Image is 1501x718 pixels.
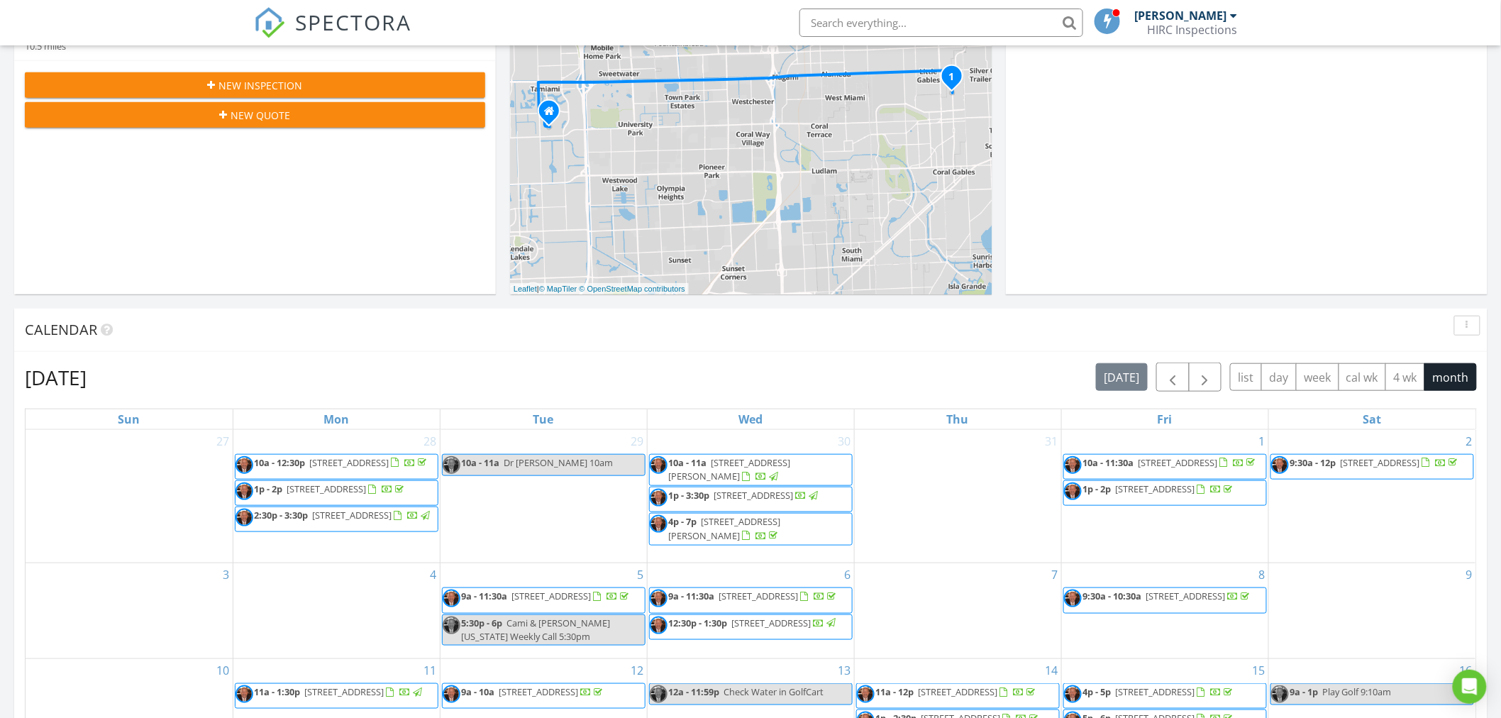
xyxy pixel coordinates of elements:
[669,515,781,541] a: 4p - 7p [STREET_ADDRESS][PERSON_NAME]
[669,590,715,602] span: 9a - 11:30a
[628,659,647,682] a: Go to August 12, 2025
[443,617,460,634] img: screenshot_20211110_111504.jpg
[236,456,253,474] img: screenshot_20211110_111504.jpg
[25,363,87,392] h2: [DATE]
[1457,659,1475,682] a: Go to August 16, 2025
[442,683,646,709] a: 9a - 10a [STREET_ADDRESS]
[856,683,1060,709] a: 11a - 12p [STREET_ADDRESS]
[1271,685,1289,703] img: screenshot_20211110_111504.jpg
[649,614,853,640] a: 12:30p - 1:30p [STREET_ADDRESS]
[732,617,812,629] span: [STREET_ADDRESS]
[462,590,508,602] span: 9a - 11:30a
[949,72,955,82] i: 1
[876,685,914,698] span: 11a - 12p
[255,482,283,495] span: 1p - 2p
[669,456,707,469] span: 10a - 11a
[1083,482,1112,495] span: 1p - 2p
[944,409,972,429] a: Thursday
[1230,363,1262,391] button: list
[854,430,1061,563] td: Go to July 31, 2025
[235,454,438,480] a: 10a - 12:30p [STREET_ADDRESS]
[1360,409,1384,429] a: Saturday
[443,685,460,703] img: screenshot_20211110_111504.jpg
[1296,363,1339,391] button: week
[1061,430,1268,563] td: Go to August 1, 2025
[1156,363,1190,392] button: Previous month
[512,590,592,602] span: [STREET_ADDRESS]
[499,685,579,698] span: [STREET_ADDRESS]
[724,685,824,698] span: Check Water in GolfCart
[255,456,430,469] a: 10a - 12:30p [STREET_ADDRESS]
[1063,587,1267,613] a: 9:30a - 10:30a [STREET_ADDRESS]
[1063,480,1267,506] a: 1p - 2p [STREET_ADDRESS]
[1463,430,1475,453] a: Go to August 2, 2025
[305,685,384,698] span: [STREET_ADDRESS]
[650,590,668,607] img: screenshot_20211110_111504.jpg
[462,685,606,698] a: 9a - 10a [STREET_ADDRESS]
[1146,590,1226,602] span: [STREET_ADDRESS]
[857,685,875,703] img: screenshot_20211110_111504.jpg
[1061,563,1268,659] td: Go to August 8, 2025
[310,456,389,469] span: [STREET_ADDRESS]
[25,320,97,339] span: Calendar
[462,685,495,698] span: 9a - 10a
[836,430,854,453] a: Go to July 30, 2025
[1083,685,1236,698] a: 4p - 5p [STREET_ADDRESS]
[443,456,460,474] img: screenshot_20211110_111504.jpg
[669,617,728,629] span: 12:30p - 1:30p
[1043,659,1061,682] a: Go to August 14, 2025
[1083,685,1112,698] span: 4p - 5p
[25,72,485,98] button: New Inspection
[669,489,710,502] span: 1p - 3:30p
[650,617,668,634] img: screenshot_20211110_111504.jpg
[649,513,853,545] a: 4p - 7p [STREET_ADDRESS][PERSON_NAME]
[255,482,407,495] a: 1p - 2p [STREET_ADDRESS]
[440,563,647,659] td: Go to August 5, 2025
[649,487,853,512] a: 1p - 3:30p [STREET_ADDRESS]
[462,617,503,629] span: 5:30p - 6p
[1083,482,1236,495] a: 1p - 2p [STREET_ADDRESS]
[1083,456,1134,469] span: 10a - 11:30a
[580,285,685,293] a: © OpenStreetMap contributors
[443,590,460,607] img: screenshot_20211110_111504.jpg
[1043,430,1061,453] a: Go to July 31, 2025
[221,563,233,586] a: Go to August 3, 2025
[1268,430,1475,563] td: Go to August 2, 2025
[254,19,411,49] a: SPECTORA
[842,563,854,586] a: Go to August 6, 2025
[1290,456,1336,469] span: 9:30a - 12p
[255,509,433,521] a: 2:30p - 3:30p [STREET_ADDRESS]
[235,480,438,506] a: 1p - 2p [STREET_ADDRESS]
[510,283,689,295] div: |
[1049,563,1061,586] a: Go to August 7, 2025
[235,507,438,532] a: 2:30p - 3:30p [STREET_ADDRESS]
[25,102,485,128] button: New Quote
[714,489,794,502] span: [STREET_ADDRESS]
[1064,590,1082,607] img: screenshot_20211110_111504.jpg
[440,430,647,563] td: Go to July 29, 2025
[1064,685,1082,703] img: screenshot_20211110_111504.jpg
[1424,363,1477,391] button: month
[1189,363,1222,392] button: Next month
[539,285,577,293] a: © MapTiler
[1064,456,1082,474] img: screenshot_20211110_111504.jpg
[287,482,367,495] span: [STREET_ADDRESS]
[1271,456,1289,474] img: screenshot_20211110_111504.jpg
[669,456,791,482] span: [STREET_ADDRESS][PERSON_NAME]
[1096,363,1148,391] button: [DATE]
[514,285,537,293] a: Leaflet
[25,40,116,53] div: 10.5 miles
[669,515,697,528] span: 4p - 7p
[919,685,998,698] span: [STREET_ADDRESS]
[1463,563,1475,586] a: Go to August 9, 2025
[952,76,960,84] div: 1600 Ponce de Leon 905, Coral Gables, FL 33134
[669,685,720,698] span: 12a - 11:59p
[635,563,647,586] a: Go to August 5, 2025
[1385,363,1425,391] button: 4 wk
[1290,685,1319,698] span: 9a - 1p
[549,111,558,119] div: 12440 SW 22 Ter, Miami FL 33175
[214,430,233,453] a: Go to July 27, 2025
[1256,563,1268,586] a: Go to August 8, 2025
[462,617,611,643] span: Cami & [PERSON_NAME] [US_STATE] Weekly Call 5:30pm
[421,430,440,453] a: Go to July 28, 2025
